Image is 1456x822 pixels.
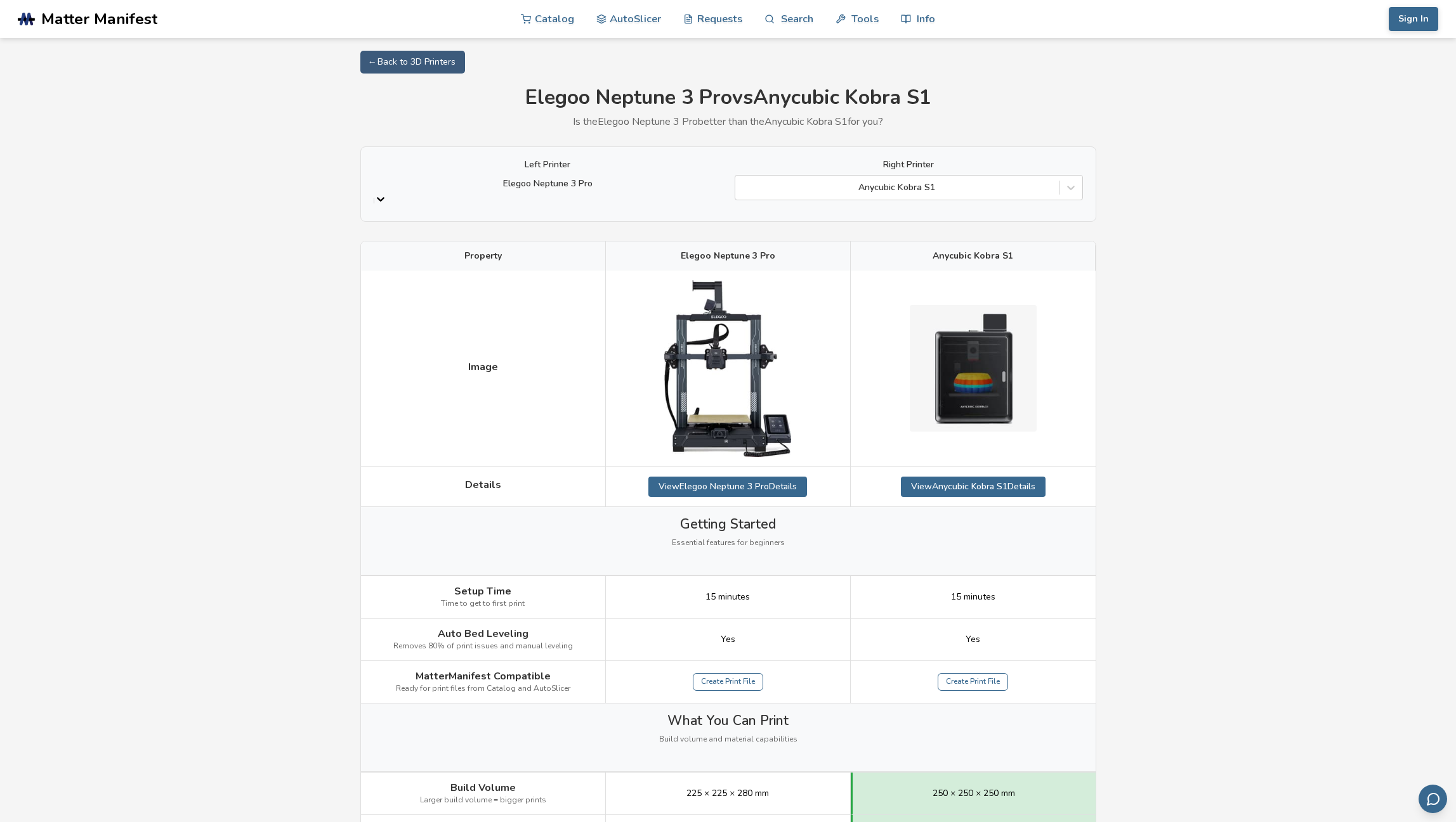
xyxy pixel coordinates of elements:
span: Auto Bed Leveling [438,628,528,639]
span: Getting Started [680,517,776,532]
span: 250 × 250 × 250 mm [933,788,1015,799]
span: Essential features for beginners [672,539,785,548]
span: Yes [966,634,980,645]
span: Image [468,361,498,373]
a: ViewElegoo Neptune 3 ProDetails [648,477,807,497]
span: 225 × 225 × 280 mm [686,788,769,799]
span: Elegoo Neptune 3 Pro [681,251,775,261]
label: Left Printer [374,160,722,170]
span: Removes 80% of print issues and manual leveling [393,642,573,651]
img: Anycubic Kobra S1 [910,305,1037,432]
p: Is the Elegoo Neptune 3 Pro better than the Anycubic Kobra S1 for you? [360,116,1096,127]
span: 15 minutes [705,592,750,602]
input: Anycubic Kobra S1 [742,183,744,193]
a: ← Back to 3D Printers [360,51,465,74]
label: Right Printer [735,160,1083,170]
button: Sign In [1389,7,1438,31]
a: ViewAnycubic Kobra S1Details [901,477,1046,497]
span: Build Volume [450,782,516,793]
button: Send feedback via email [1419,785,1447,813]
span: Setup Time [454,586,511,597]
span: Anycubic Kobra S1 [933,251,1013,261]
span: Build volume and material capabilities [659,735,797,744]
img: Elegoo Neptune 3 Pro [664,280,791,457]
a: Create Print File [693,673,763,691]
span: Larger build volume = bigger prints [420,796,546,805]
span: Ready for print files from Catalog and AutoSlicer [396,684,570,693]
h1: Elegoo Neptune 3 Pro vs Anycubic Kobra S1 [360,86,1096,110]
a: Create Print File [938,673,1008,691]
span: What You Can Print [667,713,789,728]
span: Property [464,251,502,261]
span: Yes [721,634,735,645]
span: Details [465,479,501,491]
span: MatterManifest Compatible [416,671,551,682]
span: Matter Manifest [41,10,157,28]
span: 15 minutes [951,592,995,602]
span: Time to get to first print [441,600,525,608]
